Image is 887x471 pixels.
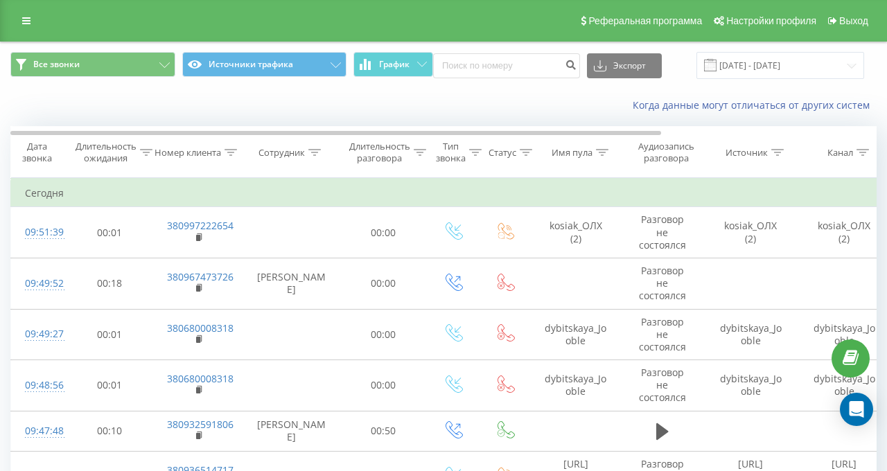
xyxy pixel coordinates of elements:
div: Сотрудник [258,147,305,159]
td: 00:00 [340,207,427,258]
td: 00:01 [67,207,153,258]
button: Экспорт [587,53,662,78]
div: Тип звонка [436,141,466,164]
div: Канал [827,147,853,159]
td: dybitskaya_Jooble [704,360,798,411]
div: Имя пула [552,147,592,159]
td: 00:00 [340,258,427,309]
a: 380680008318 [167,321,234,335]
span: Разговор не состоялся [639,315,686,353]
td: kosiak_ОЛХ (2) [531,207,621,258]
div: Источник [726,147,768,159]
div: Аудиозапись разговора [633,141,700,164]
span: Реферальная программа [588,15,702,26]
a: 380967473726 [167,270,234,283]
td: kosiak_ОЛХ (2) [704,207,798,258]
a: 380932591806 [167,418,234,431]
span: Разговор не состоялся [639,213,686,251]
div: 09:47:48 [25,418,53,445]
div: 09:49:52 [25,270,53,297]
div: Дата звонка [11,141,62,164]
td: 00:50 [340,411,427,451]
td: dybitskaya_Jooble [531,309,621,360]
td: 00:00 [340,360,427,411]
input: Поиск по номеру [433,53,580,78]
div: Номер клиента [155,147,221,159]
td: 00:01 [67,309,153,360]
span: Выход [839,15,868,26]
td: 00:00 [340,309,427,360]
button: График [353,52,433,77]
span: Разговор не состоялся [639,366,686,404]
td: dybitskaya_Jooble [704,309,798,360]
td: 00:18 [67,258,153,309]
a: 380997222654 [167,219,234,232]
div: Длительность ожидания [76,141,137,164]
a: 380680008318 [167,372,234,385]
a: Когда данные могут отличаться от других систем [633,98,877,112]
td: 00:10 [67,411,153,451]
div: 09:49:27 [25,321,53,348]
div: Статус [489,147,516,159]
span: Настройки профиля [726,15,816,26]
button: Источники трафика [182,52,347,77]
button: Все звонки [10,52,175,77]
div: 09:48:56 [25,372,53,399]
div: Длительность разговора [349,141,410,164]
td: [PERSON_NAME] [243,258,340,309]
td: dybitskaya_Jooble [531,360,621,411]
span: График [379,60,410,69]
div: Open Intercom Messenger [840,393,873,426]
div: 09:51:39 [25,219,53,246]
td: [PERSON_NAME] [243,411,340,451]
span: Все звонки [33,59,80,70]
td: 00:01 [67,360,153,411]
span: Разговор не состоялся [639,264,686,302]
